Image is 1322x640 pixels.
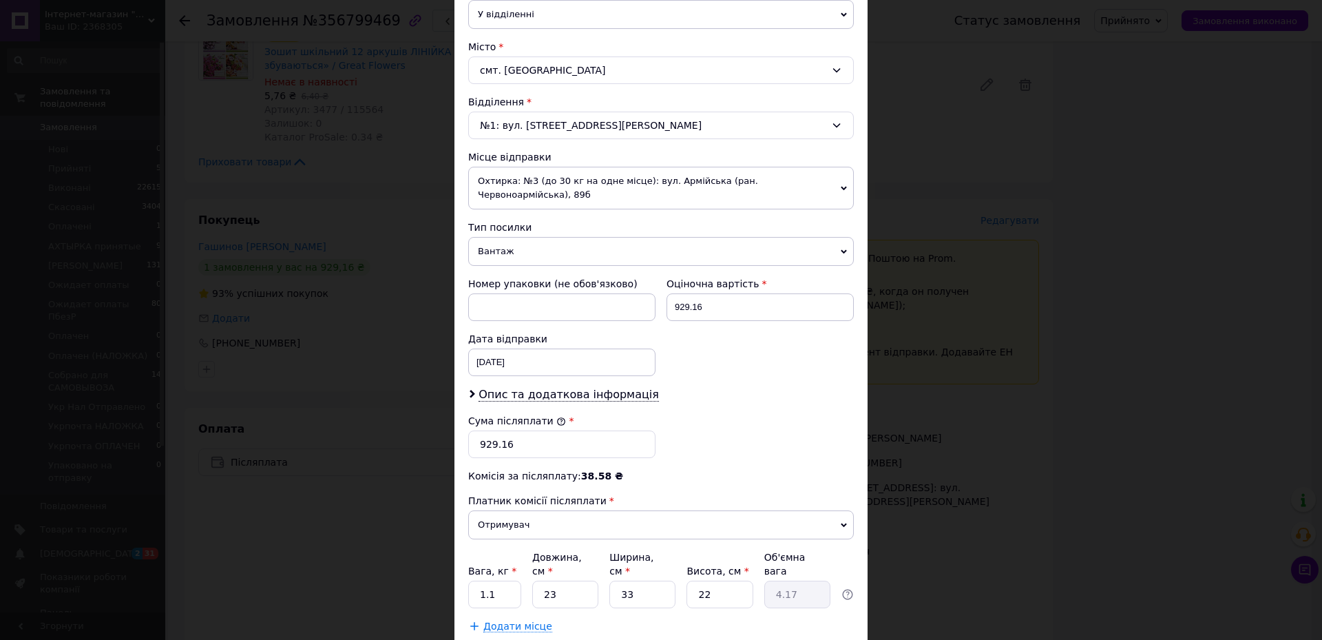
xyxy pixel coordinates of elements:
[468,167,854,209] span: Охтирка: №3 (до 30 кг на одне місце): вул. Армійська (ран. Червоноармійська), 89б
[667,277,854,291] div: Оціночна вартість
[468,237,854,266] span: Вантаж
[686,566,748,577] label: Висота, см
[468,277,655,291] div: Номер упаковки (не обов'язково)
[468,152,552,163] span: Місце відправки
[468,469,854,483] div: Комісія за післяплату:
[479,388,659,402] span: Опис та додаткова інформація
[483,621,552,632] span: Додати місце
[468,112,854,139] div: №1: вул. [STREET_ADDRESS][PERSON_NAME]
[468,415,566,426] label: Сума післяплати
[468,40,854,54] div: Місто
[468,332,655,346] div: Дата відправки
[532,552,582,577] label: Довжина, см
[468,95,854,109] div: Відділення
[468,566,516,577] label: Вага, кг
[468,495,607,506] span: Платник комісії післяплати
[581,471,623,482] span: 38.58 ₴
[468,510,854,539] span: Отримувач
[764,550,830,578] div: Об'ємна вага
[468,56,854,84] div: смт. [GEOGRAPHIC_DATA]
[468,222,532,233] span: Тип посилки
[609,552,653,577] label: Ширина, см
